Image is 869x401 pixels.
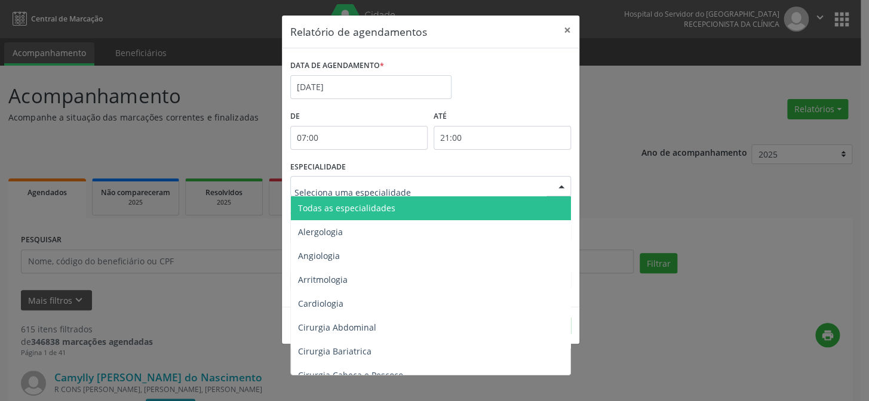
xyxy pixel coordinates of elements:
[290,158,346,177] label: ESPECIALIDADE
[298,250,340,261] span: Angiologia
[290,126,428,150] input: Selecione o horário inicial
[298,274,348,285] span: Arritmologia
[298,346,371,357] span: Cirurgia Bariatrica
[298,226,343,237] span: Alergologia
[434,126,571,150] input: Selecione o horário final
[294,180,546,204] input: Seleciona uma especialidade
[298,202,395,214] span: Todas as especialidades
[298,369,403,381] span: Cirurgia Cabeça e Pescoço
[298,298,343,309] span: Cardiologia
[298,322,376,333] span: Cirurgia Abdominal
[290,107,428,126] label: De
[555,16,579,45] button: Close
[290,24,427,39] h5: Relatório de agendamentos
[290,57,384,75] label: DATA DE AGENDAMENTO
[434,107,571,126] label: ATÉ
[290,75,452,99] input: Selecione uma data ou intervalo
